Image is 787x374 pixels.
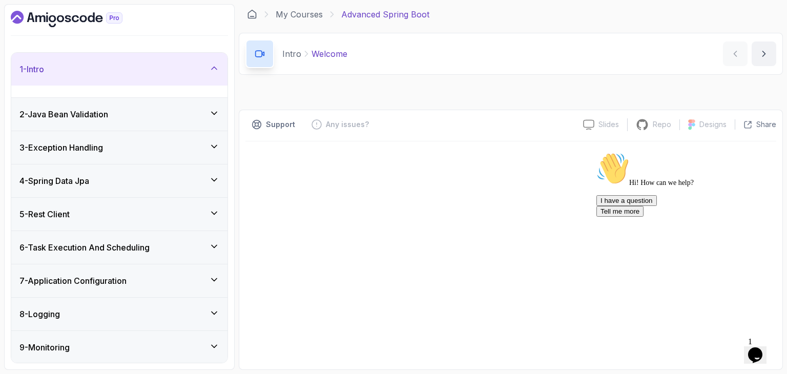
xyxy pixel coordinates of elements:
button: 2-Java Bean Validation [11,98,227,131]
iframe: chat widget [592,148,777,328]
p: Advanced Spring Boot [341,8,429,20]
p: Welcome [312,48,347,60]
h3: 5 - Rest Client [19,208,70,220]
button: 3-Exception Handling [11,131,227,164]
div: 👋Hi! How can we help?I have a questionTell me more [4,4,189,69]
h3: 2 - Java Bean Validation [19,108,108,120]
button: I have a question [4,47,65,58]
h3: 9 - Monitoring [19,341,70,354]
p: Slides [598,119,619,130]
p: Support [266,119,295,130]
h3: 4 - Spring Data Jpa [19,175,89,187]
button: Tell me more [4,58,51,69]
button: 6-Task Execution And Scheduling [11,231,227,264]
a: Dashboard [11,11,146,27]
h3: 8 - Logging [19,308,60,320]
button: 5-Rest Client [11,198,227,231]
button: previous content [723,41,748,66]
h3: 1 - Intro [19,63,44,75]
button: 7-Application Configuration [11,264,227,297]
img: :wave: [4,4,37,37]
p: Repo [653,119,671,130]
a: Dashboard [247,9,257,19]
a: My Courses [276,8,323,20]
button: 1-Intro [11,53,227,86]
p: Share [756,119,776,130]
button: 4-Spring Data Jpa [11,164,227,197]
button: next content [752,41,776,66]
h3: 6 - Task Execution And Scheduling [19,241,150,254]
button: Support button [245,116,301,133]
iframe: chat widget [744,333,777,364]
button: Share [735,119,776,130]
p: Any issues? [326,119,369,130]
button: 9-Monitoring [11,331,227,364]
p: Designs [699,119,727,130]
span: Hi! How can we help? [4,31,101,38]
button: 8-Logging [11,298,227,330]
h3: 3 - Exception Handling [19,141,103,154]
h3: 7 - Application Configuration [19,275,127,287]
p: Intro [282,48,301,60]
